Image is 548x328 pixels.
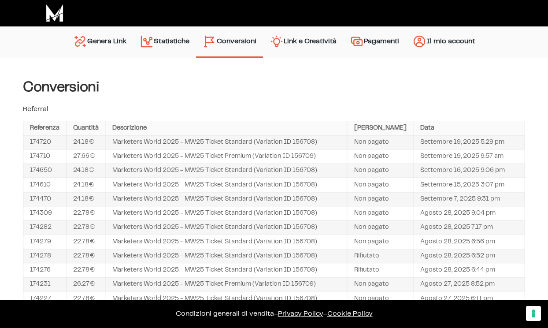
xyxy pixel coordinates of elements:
td: 174470 [23,192,67,206]
td: Agosto 28, 2025 6:52 pm [413,249,525,263]
td: Marketers World 2025 - MW25 Ticket Standard (Variation ID 156708) [106,220,348,235]
td: 174279 [23,235,67,249]
td: 174710 [23,149,67,164]
td: Marketers World 2025 - MW25 Ticket Standard (Variation ID 156708) [106,235,348,249]
td: Marketers World 2025 - MW25 Ticket Standard (Variation ID 156708) [106,192,348,206]
td: 174231 [23,277,67,291]
td: 22.78€ [67,249,106,263]
td: 26.27€ [67,277,106,291]
td: 24.18€ [67,135,106,149]
img: stats.svg [140,34,154,48]
th: Referenza [23,121,67,135]
img: creativity.svg [270,34,284,48]
a: Statistiche [133,31,196,53]
img: generate-link.svg [73,34,87,48]
a: Conversioni [196,31,263,52]
td: 174309 [23,206,67,220]
td: 174276 [23,263,67,277]
p: – – [9,309,539,319]
td: 174610 [23,178,67,192]
img: conversion-2.svg [203,34,217,48]
td: Agosto 28, 2025 9:04 pm [413,206,525,220]
td: Non pagato [347,291,413,306]
td: 174650 [23,164,67,178]
td: Rifiutato [347,263,413,277]
td: 174282 [23,220,67,235]
td: Non pagato [347,178,413,192]
td: Non pagato [347,135,413,149]
td: Non pagato [347,220,413,235]
td: Settembre 15, 2025 3:07 pm [413,178,525,192]
td: 174278 [23,249,67,263]
td: Marketers World 2025 - MW25 Ticket Standard (Variation ID 156708) [106,263,348,277]
td: Agosto 28, 2025 7:17 pm [413,220,525,235]
td: Agosto 27, 2025 8:52 pm [413,277,525,291]
span: Cookie Policy [327,310,373,317]
a: Condizioni generali di vendita [176,310,274,317]
td: 24.18€ [67,178,106,192]
p: Referral [23,104,525,115]
td: Non pagato [347,192,413,206]
td: Marketers World 2025 - MW25 Ticket Standard (Variation ID 156708) [106,291,348,306]
td: Marketers World 2025 - MW25 Ticket Standard (Variation ID 156708) [106,178,348,192]
td: 27.66€ [67,149,106,164]
td: Marketers World 2025 - MW25 Ticket Premium (Variation ID 156709) [106,277,348,291]
td: 22.78€ [67,291,106,306]
td: Non pagato [347,277,413,291]
td: Settembre 19, 2025 9:57 am [413,149,525,164]
td: 24.18€ [67,164,106,178]
td: Settembre 16, 2025 9:06 pm [413,164,525,178]
iframe: Customerly Messenger Launcher [7,294,33,320]
td: Settembre 7, 2025 9:31 pm [413,192,525,206]
a: Il mio account [406,31,481,53]
a: Privacy Policy [278,310,323,317]
th: Data [413,121,525,135]
td: 22.78€ [67,206,106,220]
td: Agosto 28, 2025 6:44 pm [413,263,525,277]
td: Non pagato [347,149,413,164]
td: 174720 [23,135,67,149]
td: Marketers World 2025 - MW25 Ticket Standard (Variation ID 156708) [106,135,348,149]
td: Settembre 19, 2025 5:29 pm [413,135,525,149]
td: Non pagato [347,206,413,220]
nav: Menu principale [67,26,481,58]
td: Agosto 28, 2025 6:56 pm [413,235,525,249]
td: Agosto 27, 2025 6:11 pm [413,291,525,306]
td: Marketers World 2025 - MW25 Ticket Standard (Variation ID 156708) [106,164,348,178]
a: Genera Link [67,31,133,53]
th: Descrizione [106,121,348,135]
td: 22.78€ [67,263,106,277]
th: [PERSON_NAME] [347,121,413,135]
a: Pagamenti [343,31,406,53]
a: Link e Creatività [263,31,343,53]
td: 174227 [23,291,67,306]
td: Marketers World 2025 - MW25 Ticket Standard (Variation ID 156708) [106,249,348,263]
td: Marketers World 2025 - MW25 Ticket Standard (Variation ID 156708) [106,206,348,220]
td: 22.78€ [67,235,106,249]
td: 24.18€ [67,192,106,206]
img: payments.svg [350,34,364,48]
td: 22.78€ [67,220,106,235]
th: Quantità [67,121,106,135]
td: Marketers World 2025 - MW25 Ticket Premium (Variation ID 156709) [106,149,348,164]
td: Rifiutato [347,249,413,263]
button: Le tue preferenze relative al consenso per le tecnologie di tracciamento [526,306,541,321]
img: account.svg [412,34,426,48]
td: Non pagato [347,164,413,178]
h4: Conversioni [23,79,525,95]
td: Non pagato [347,235,413,249]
